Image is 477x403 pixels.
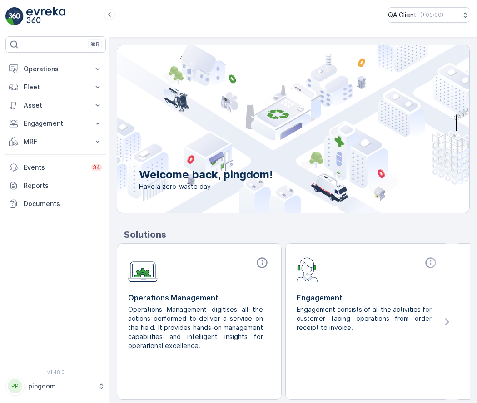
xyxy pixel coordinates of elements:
[28,382,93,391] p: pingdom
[76,45,469,213] img: city illustration
[5,7,24,25] img: logo
[5,78,106,96] button: Fleet
[24,199,102,208] p: Documents
[5,158,106,177] a: Events34
[8,379,22,393] div: PP
[26,7,65,25] img: logo_light-DOdMpM7g.png
[5,60,106,78] button: Operations
[128,256,158,282] img: module-icon
[5,369,106,375] span: v 1.48.0
[124,228,470,241] p: Solutions
[388,7,470,23] button: QA Client(+03:00)
[128,292,270,303] p: Operations Management
[5,377,106,396] button: PPpingdom
[24,64,88,74] p: Operations
[297,305,432,332] p: Engagement consists of all the activities for customer facing operations from order receipt to in...
[24,101,88,110] p: Asset
[388,10,417,20] p: QA Client
[24,119,88,128] p: Engagement
[5,195,106,213] a: Documents
[24,181,102,190] p: Reports
[128,305,263,350] p: Operations Management digitises all the actions performed to deliver a service on the field. It p...
[90,41,99,48] p: ⌘B
[297,256,318,282] img: module-icon
[5,96,106,114] button: Asset
[297,292,439,303] p: Engagement
[5,177,106,195] a: Reports
[139,182,273,191] span: Have a zero-waste day
[24,83,88,92] p: Fleet
[24,163,85,172] p: Events
[139,167,273,182] p: Welcome back, pingdom!
[5,133,106,151] button: MRF
[5,114,106,133] button: Engagement
[93,164,100,171] p: 34
[420,11,443,19] p: ( +03:00 )
[24,137,88,146] p: MRF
